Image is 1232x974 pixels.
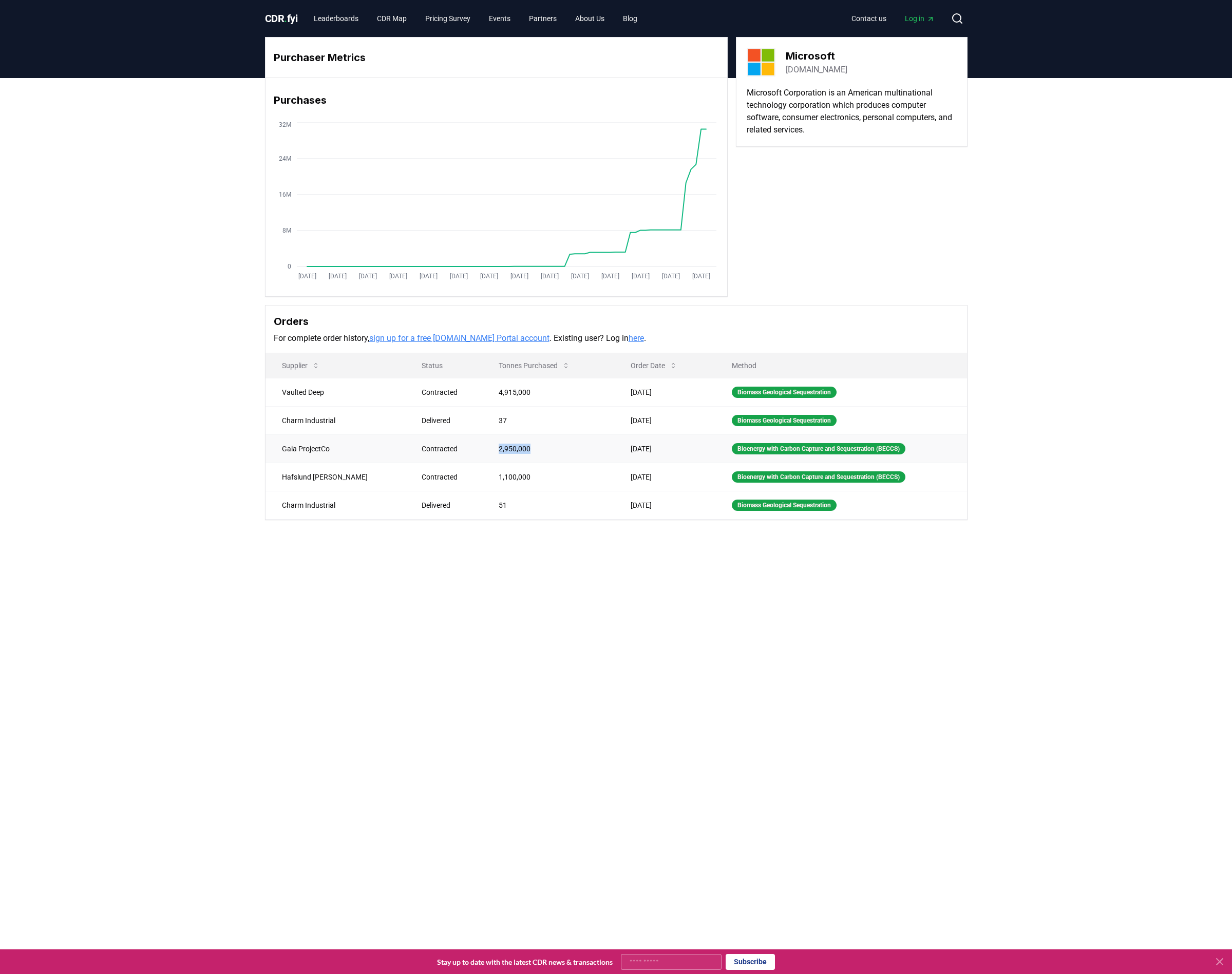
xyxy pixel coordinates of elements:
[274,50,719,65] h3: Purchaser Metrics
[417,9,479,28] a: Pricing Survey
[614,463,715,491] td: [DATE]
[843,9,943,28] nav: Main
[732,471,905,483] div: Bioenergy with Carbon Capture and Sequestration (BECCS)
[747,48,775,77] img: Microsoft-logo
[282,227,291,234] tspan: 8M
[274,314,959,329] h3: Orders
[786,64,847,76] a: [DOMAIN_NAME]
[265,11,298,26] a: CDR.fyi
[747,87,957,136] p: Microsoft Corporation is an American multinational technology corporation which produces computer...
[614,378,715,406] td: [DATE]
[274,332,959,345] p: For complete order history, . Existing user? Log in .
[601,273,619,280] tspan: [DATE]
[266,463,406,491] td: Hafslund [PERSON_NAME]
[629,333,644,343] a: here
[274,355,328,376] button: Supplier
[614,406,715,434] td: [DATE]
[419,273,437,280] tspan: [DATE]
[266,491,406,519] td: Charm Industrial
[661,273,679,280] tspan: [DATE]
[482,463,614,491] td: 1,100,000
[369,333,549,343] a: sign up for a free [DOMAIN_NAME] Portal account
[266,434,406,463] td: Gaia ProjectCo
[358,273,376,280] tspan: [DATE]
[422,500,474,510] div: Delivered
[279,191,291,198] tspan: 16M
[480,273,498,280] tspan: [DATE]
[298,273,316,280] tspan: [DATE]
[279,121,291,128] tspan: 32M
[413,360,474,371] p: Status
[422,472,474,482] div: Contracted
[897,9,943,28] a: Log in
[732,443,905,454] div: Bioenergy with Carbon Capture and Sequestration (BECCS)
[449,273,467,280] tspan: [DATE]
[274,92,719,108] h3: Purchases
[732,500,837,511] div: Biomass Geological Sequestration
[786,48,847,64] h3: Microsoft
[843,9,895,28] a: Contact us
[265,12,298,25] span: CDR fyi
[905,13,935,24] span: Log in
[422,444,474,454] div: Contracted
[614,434,715,463] td: [DATE]
[615,9,646,28] a: Blog
[510,273,528,280] tspan: [DATE]
[482,406,614,434] td: 37
[369,9,415,28] a: CDR Map
[279,155,291,162] tspan: 24M
[732,415,837,426] div: Biomass Geological Sequestration
[482,378,614,406] td: 4,915,000
[288,263,291,270] tspan: 0
[521,9,565,28] a: Partners
[490,355,578,376] button: Tonnes Purchased
[266,406,406,434] td: Charm Industrial
[614,491,715,519] td: [DATE]
[567,9,613,28] a: About Us
[482,434,614,463] td: 2,950,000
[692,273,710,280] tspan: [DATE]
[540,273,558,280] tspan: [DATE]
[732,387,837,398] div: Biomass Geological Sequestration
[571,273,589,280] tspan: [DATE]
[266,378,406,406] td: Vaulted Deep
[328,273,346,280] tspan: [DATE]
[306,9,646,28] nav: Main
[422,415,474,426] div: Delivered
[389,273,407,280] tspan: [DATE]
[481,9,519,28] a: Events
[422,387,474,397] div: Contracted
[306,9,367,28] a: Leaderboards
[482,491,614,519] td: 51
[724,360,959,371] p: Method
[284,12,287,25] span: .
[622,355,686,376] button: Order Date
[631,273,649,280] tspan: [DATE]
